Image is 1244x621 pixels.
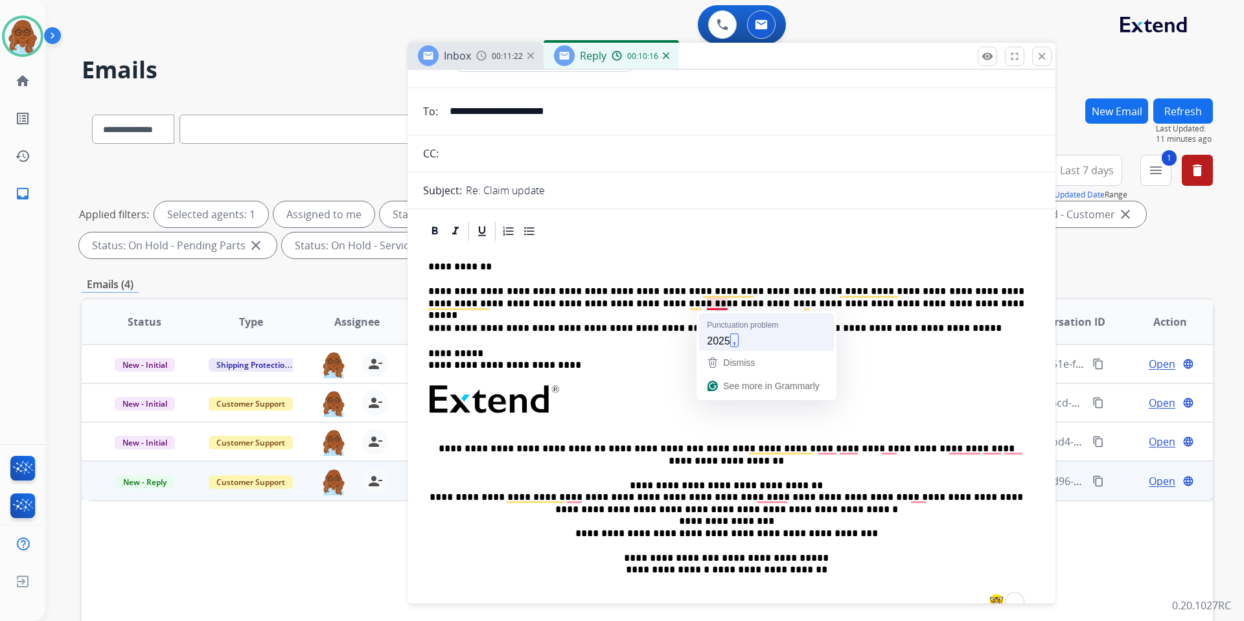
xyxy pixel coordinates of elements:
[367,356,383,372] mat-icon: person_remove
[1092,436,1104,447] mat-icon: content_copy
[425,221,444,241] div: Bold
[115,436,175,449] span: New - Initial
[520,221,539,241] div: Bullet List
[1149,395,1175,411] span: Open
[209,436,293,449] span: Customer Support
[1092,358,1104,370] mat-icon: content_copy
[423,183,462,198] p: Subject:
[15,186,30,201] mat-icon: inbox
[1149,356,1175,372] span: Open
[1036,51,1048,62] mat-icon: close
[1182,358,1194,370] mat-icon: language
[1153,98,1213,124] button: Refresh
[367,434,383,449] mat-icon: person_remove
[367,395,383,411] mat-icon: person_remove
[282,232,455,258] div: Status: On Hold - Servicers
[472,221,492,241] div: Underline
[1172,598,1231,613] p: 0.20.1027RC
[15,73,30,89] mat-icon: home
[1060,168,1114,173] span: Last 7 days
[367,473,383,489] mat-icon: person_remove
[1022,314,1105,330] span: Conversation ID
[248,238,264,253] mat-icon: close
[209,358,297,372] span: Shipping Protection
[446,221,465,241] div: Italic
[79,207,149,222] p: Applied filters:
[5,18,41,54] img: avatar
[444,49,471,63] span: Inbox
[15,148,30,164] mat-icon: history
[321,390,347,417] img: agent-avatar
[380,201,507,227] div: Status: Open - All
[15,111,30,126] mat-icon: list_alt
[128,314,161,330] span: Status
[82,277,139,293] p: Emails (4)
[273,201,374,227] div: Assigned to me
[1162,150,1177,166] span: 1
[580,49,606,63] span: Reply
[627,51,658,62] span: 00:10:16
[499,221,518,241] div: Ordered List
[334,314,380,330] span: Assignee
[115,358,175,372] span: New - Initial
[115,475,174,489] span: New - Reply
[1156,134,1213,144] span: 11 minutes ago
[1182,436,1194,447] mat-icon: language
[1054,189,1127,200] span: Range
[115,397,175,411] span: New - Initial
[154,201,268,227] div: Selected agents: 1
[321,468,347,495] img: agent-avatar
[1107,299,1213,344] th: Action
[209,397,293,411] span: Customer Support
[1052,155,1122,186] button: Last 7 days
[423,146,439,161] p: CC:
[1190,163,1205,178] mat-icon: delete
[1054,190,1105,200] button: Updated Date
[982,51,993,62] mat-icon: remove_red_eye
[1149,434,1175,449] span: Open
[1092,475,1104,487] mat-icon: content_copy
[1149,473,1175,489] span: Open
[79,232,277,258] div: Status: On Hold - Pending Parts
[1118,207,1133,222] mat-icon: close
[1092,397,1104,409] mat-icon: content_copy
[1009,51,1020,62] mat-icon: fullscreen
[466,183,545,198] p: Re: Claim update
[969,201,1146,227] div: Status: On-hold - Customer
[423,243,1040,618] div: To enrich screen reader interactions, please activate Accessibility in Grammarly extension settings
[1182,397,1194,409] mat-icon: language
[1182,475,1194,487] mat-icon: language
[1085,98,1148,124] button: New Email
[82,57,1213,83] h2: Emails
[209,475,293,489] span: Customer Support
[239,314,263,330] span: Type
[321,429,347,456] img: agent-avatar
[1156,124,1213,134] span: Last Updated:
[321,351,347,378] img: agent-avatar
[492,51,523,62] span: 00:11:22
[423,104,438,119] p: To:
[1140,155,1171,186] button: 1
[1148,163,1164,178] mat-icon: menu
